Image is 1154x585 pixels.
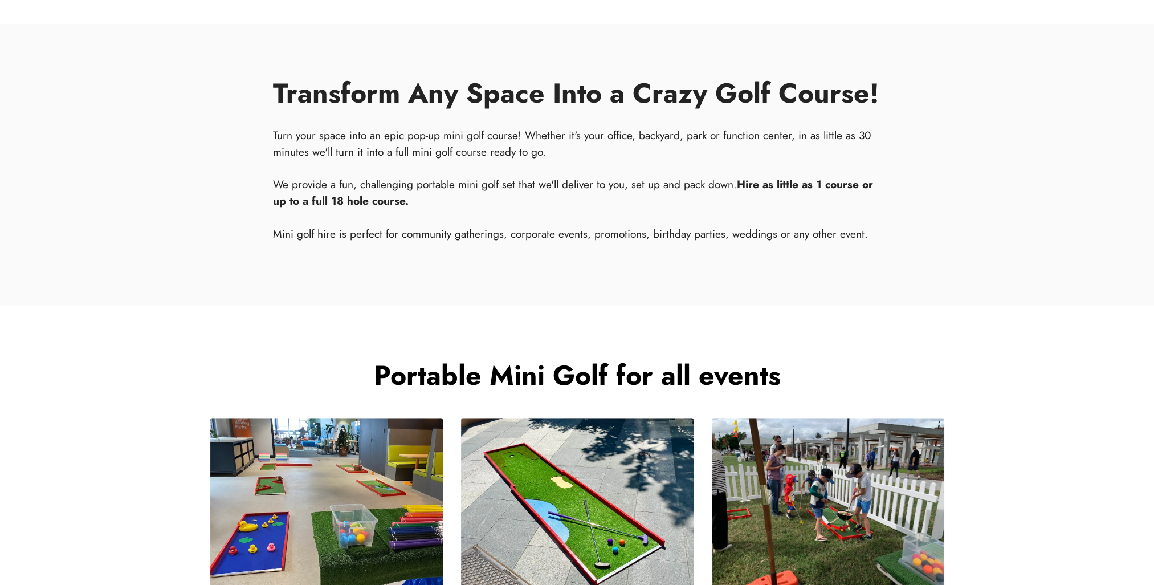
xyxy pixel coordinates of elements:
strong: Hire as little as 1 course or up to a full 18 hole course. [273,176,873,209]
p: Turn your space into an epic pop-up mini golf course! Whether it's your office, backyard, park or... [273,127,882,242]
strong: Portable Mini Golf for all events [374,356,781,395]
strong: Transform Any Space Into a Crazy Golf Course! [273,74,879,113]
